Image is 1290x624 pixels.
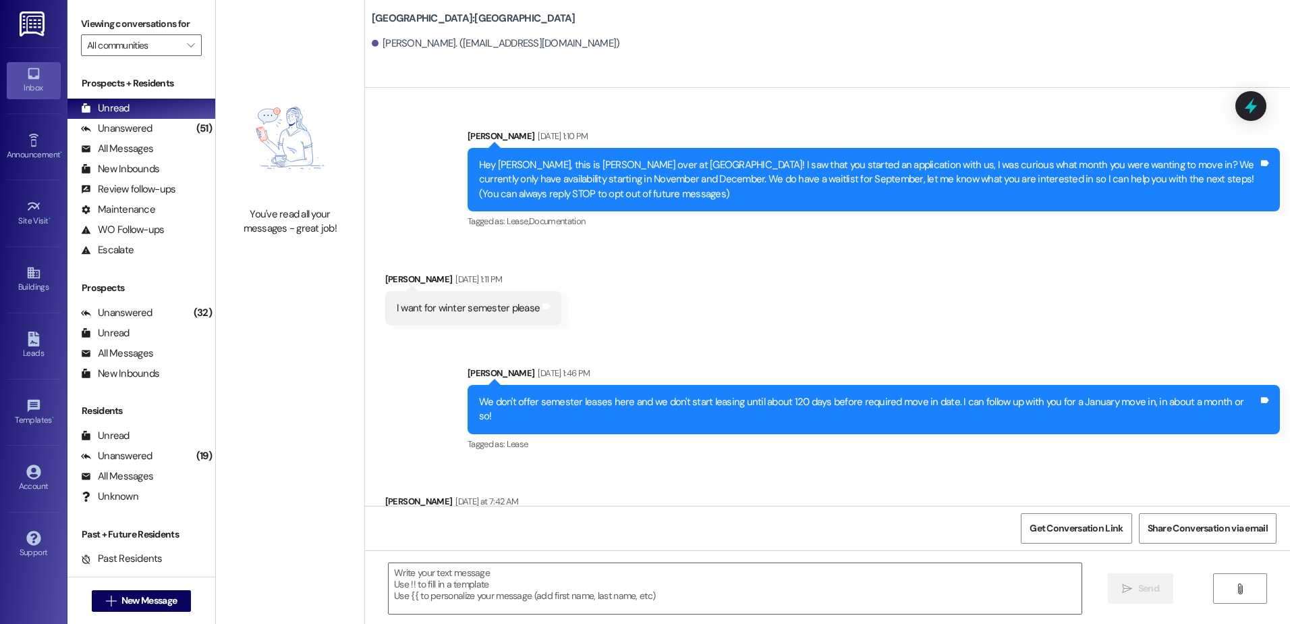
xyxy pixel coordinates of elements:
div: Review follow-ups [81,182,175,197]
div: [PERSON_NAME] [385,494,553,513]
div: Unanswered [81,449,152,463]
a: Templates • [7,394,61,431]
div: (51) [193,118,215,139]
i:  [1122,583,1132,594]
span: • [49,214,51,224]
span: Lease , [507,215,529,227]
div: All Messages [81,469,153,484]
span: Send [1138,581,1159,596]
div: [DATE] 1:11 PM [452,272,502,286]
img: empty-state [231,76,349,201]
span: New Message [121,594,177,608]
img: ResiDesk Logo [20,11,47,36]
span: Documentation [529,215,586,227]
div: Tagged as: [468,211,1280,231]
div: All Messages [81,346,153,361]
span: Share Conversation via email [1148,521,1268,536]
a: Buildings [7,261,61,298]
div: Escalate [81,243,134,257]
div: [PERSON_NAME] [468,366,1280,385]
div: (32) [190,303,215,323]
div: Tagged as: [468,434,1280,454]
div: (19) [193,446,215,467]
div: Maintenance [81,203,155,217]
b: [GEOGRAPHIC_DATA]: [GEOGRAPHIC_DATA] [372,11,576,26]
button: Share Conversation via email [1139,513,1277,544]
a: Support [7,527,61,563]
div: All Messages [81,142,153,156]
div: New Inbounds [81,367,159,381]
div: Unknown [81,490,138,504]
a: Account [7,461,61,497]
div: [PERSON_NAME] [385,272,561,291]
button: Get Conversation Link [1021,513,1131,544]
div: Past + Future Residents [67,527,215,542]
div: Hey [PERSON_NAME], this is [PERSON_NAME] over at [GEOGRAPHIC_DATA]! I saw that you started an app... [479,158,1258,201]
div: [DATE] 1:46 PM [534,366,590,380]
a: Inbox [7,62,61,99]
div: [DATE] at 7:42 AM [452,494,518,509]
div: [PERSON_NAME]. ([EMAIL_ADDRESS][DOMAIN_NAME]) [372,36,620,51]
div: I want for winter semester please [397,301,540,315]
div: Unread [81,326,130,340]
div: New Inbounds [81,162,159,176]
div: Unanswered [81,306,152,320]
i:  [1235,583,1245,594]
label: Viewing conversations for [81,14,202,34]
span: • [52,413,54,423]
a: Leads [7,328,61,364]
div: Prospects [67,281,215,295]
div: Past Residents [81,552,163,566]
div: Unread [81,429,130,443]
div: Residents [67,404,215,418]
div: [DATE] 1:10 PM [534,129,588,143]
span: Get Conversation Link [1030,521,1123,536]
div: Unanswered [81,122,152,136]
span: • [60,148,62,157]
button: Send [1108,573,1173,604]
div: Unread [81,101,130,115]
div: Prospects + Residents [67,76,215,90]
div: We don't offer semester leases here and we don't start leasing until about 120 days before requir... [479,395,1258,424]
span: Lease [507,438,528,450]
div: WO Follow-ups [81,223,164,237]
i:  [106,596,116,606]
div: [PERSON_NAME] [468,129,1280,148]
input: All communities [87,34,180,56]
a: Site Visit • [7,195,61,232]
i:  [187,40,194,51]
div: You've read all your messages - great job! [231,207,349,236]
button: New Message [92,590,192,612]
